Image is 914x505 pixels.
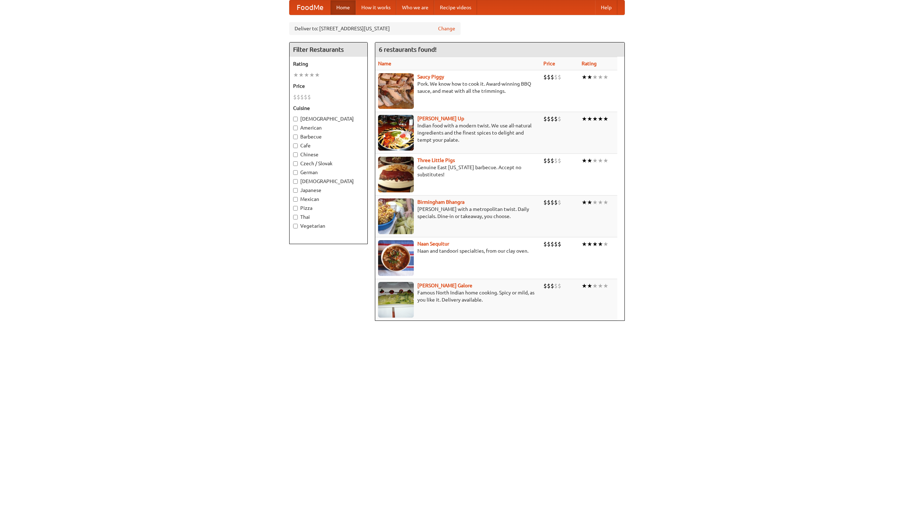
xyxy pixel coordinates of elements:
[293,105,364,112] h5: Cuisine
[582,157,587,165] li: ★
[378,157,414,192] img: littlepigs.jpg
[293,197,298,202] input: Mexican
[551,157,554,165] li: $
[582,61,597,66] a: Rating
[587,282,592,290] li: ★
[592,282,598,290] li: ★
[378,61,391,66] a: Name
[378,247,538,254] p: Naan and tandoori specialties, from our clay oven.
[396,0,434,15] a: Who we are
[417,74,444,80] b: Saucy Piggy
[300,93,304,101] li: $
[293,143,298,148] input: Cafe
[293,224,298,228] input: Vegetarian
[307,93,311,101] li: $
[293,124,364,131] label: American
[379,46,437,53] ng-pluralize: 6 restaurants found!
[592,115,598,123] li: ★
[598,282,603,290] li: ★
[582,240,587,248] li: ★
[378,73,414,109] img: saucy.jpg
[558,157,561,165] li: $
[378,198,414,234] img: bhangra.jpg
[289,22,461,35] div: Deliver to: [STREET_ADDRESS][US_STATE]
[293,135,298,139] input: Barbecue
[543,198,547,206] li: $
[293,170,298,175] input: German
[603,157,608,165] li: ★
[582,198,587,206] li: ★
[547,73,551,81] li: $
[558,282,561,290] li: $
[298,71,304,79] li: ★
[592,198,598,206] li: ★
[378,282,414,318] img: currygalore.jpg
[554,115,558,123] li: $
[554,157,558,165] li: $
[547,198,551,206] li: $
[290,42,367,57] h4: Filter Restaurants
[315,71,320,79] li: ★
[587,115,592,123] li: ★
[554,240,558,248] li: $
[293,152,298,157] input: Chinese
[603,282,608,290] li: ★
[378,289,538,303] p: Famous North Indian home cooking. Spicy or mild, as you like it. Delivery available.
[543,61,555,66] a: Price
[543,282,547,290] li: $
[587,73,592,81] li: ★
[417,116,464,121] a: [PERSON_NAME] Up
[293,93,297,101] li: $
[378,164,538,178] p: Genuine East [US_STATE] barbecue. Accept no substitutes!
[331,0,356,15] a: Home
[582,282,587,290] li: ★
[595,0,617,15] a: Help
[293,71,298,79] li: ★
[293,133,364,140] label: Barbecue
[293,187,364,194] label: Japanese
[547,282,551,290] li: $
[293,142,364,149] label: Cafe
[417,157,455,163] b: Three Little Pigs
[543,240,547,248] li: $
[304,71,309,79] li: ★
[293,160,364,167] label: Czech / Slovak
[293,213,364,221] label: Thai
[378,206,538,220] p: [PERSON_NAME] with a metropolitan twist. Daily specials. Dine-in or takeaway, you choose.
[293,161,298,166] input: Czech / Slovak
[592,157,598,165] li: ★
[551,282,554,290] li: $
[551,73,554,81] li: $
[293,60,364,67] h5: Rating
[309,71,315,79] li: ★
[438,25,455,32] a: Change
[598,157,603,165] li: ★
[293,222,364,229] label: Vegetarian
[293,82,364,90] h5: Price
[293,178,364,185] label: [DEMOGRAPHIC_DATA]
[582,73,587,81] li: ★
[417,283,472,288] a: [PERSON_NAME] Galore
[592,240,598,248] li: ★
[603,240,608,248] li: ★
[587,240,592,248] li: ★
[293,169,364,176] label: German
[293,188,298,193] input: Japanese
[554,198,558,206] li: $
[547,240,551,248] li: $
[290,0,331,15] a: FoodMe
[378,240,414,276] img: naansequitur.jpg
[293,204,364,212] label: Pizza
[598,115,603,123] li: ★
[603,73,608,81] li: ★
[554,73,558,81] li: $
[598,73,603,81] li: ★
[551,198,554,206] li: $
[592,73,598,81] li: ★
[587,198,592,206] li: ★
[417,199,464,205] a: Birmingham Bhangra
[603,115,608,123] li: ★
[558,198,561,206] li: $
